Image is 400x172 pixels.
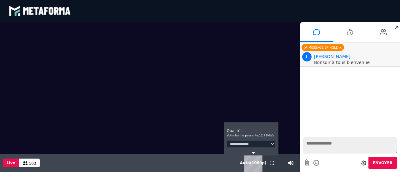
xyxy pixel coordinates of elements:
span: Auto ( 1080 p) [240,161,267,165]
span: Votre bande passante : 12.79 Mb/s [227,134,274,137]
span: L [302,52,312,61]
p: Bonsoir à tous bienvenue [314,60,398,65]
span: ↗ [393,22,400,33]
button: Live [3,159,19,167]
span: Envoyer [373,161,392,165]
span: 103 [29,161,36,166]
button: Envoyer [368,157,397,169]
div: Qualité : [227,125,275,138]
span: Animateur [314,54,350,59]
button: Auto(1080p) [239,154,268,172]
div: Message épinglé [302,44,344,51]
